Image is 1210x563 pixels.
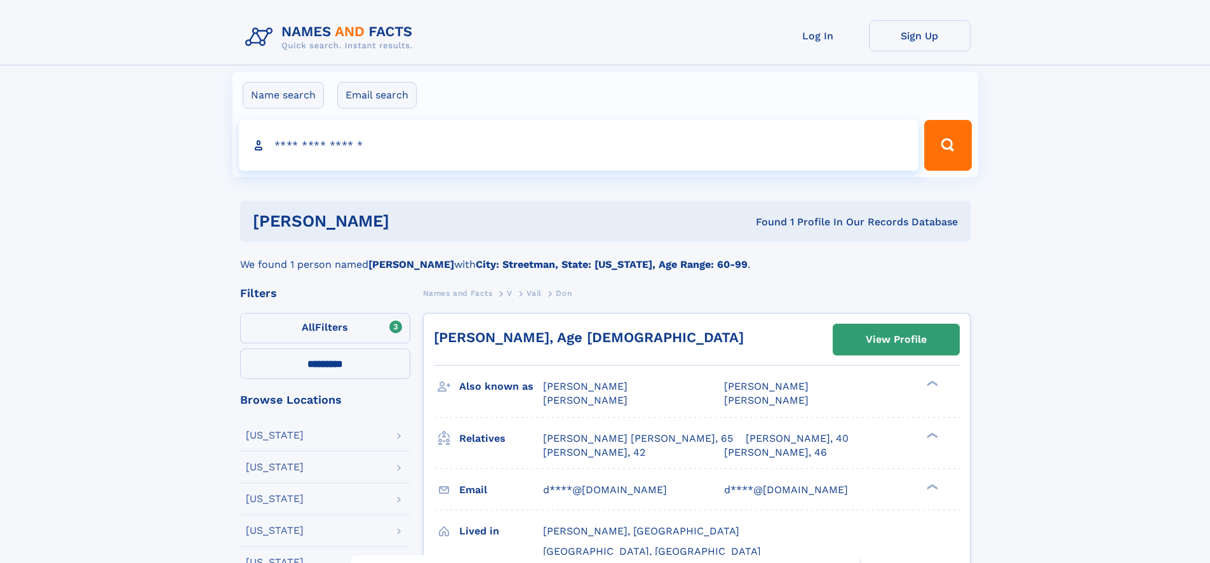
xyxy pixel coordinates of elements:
[246,462,304,472] div: [US_STATE]
[246,494,304,504] div: [US_STATE]
[543,432,733,446] a: [PERSON_NAME] [PERSON_NAME], 65
[924,482,939,491] div: ❯
[423,285,493,301] a: Names and Facts
[240,394,410,406] div: Browse Locations
[240,288,410,299] div: Filters
[556,289,572,298] span: Don
[543,394,628,406] span: [PERSON_NAME]
[924,380,939,388] div: ❯
[246,430,304,440] div: [US_STATE]
[459,520,543,542] h3: Lived in
[572,215,958,229] div: Found 1 Profile In Our Records Database
[724,446,827,460] a: [PERSON_NAME], 46
[459,376,543,397] h3: Also known as
[767,20,869,51] a: Log In
[459,428,543,449] h3: Relatives
[724,380,809,392] span: [PERSON_NAME]
[240,20,423,55] img: Logo Names and Facts
[746,432,849,446] a: [PERSON_NAME], 40
[866,325,927,354] div: View Profile
[543,525,739,537] span: [PERSON_NAME], [GEOGRAPHIC_DATA]
[507,289,513,298] span: V
[543,380,628,392] span: [PERSON_NAME]
[833,324,959,355] a: View Profile
[302,321,315,333] span: All
[459,479,543,501] h3: Email
[243,82,324,109] label: Name search
[240,242,971,272] div: We found 1 person named with .
[253,213,573,229] h1: [PERSON_NAME]
[368,258,454,270] b: [PERSON_NAME]
[527,289,541,298] span: Vail
[543,446,645,460] a: [PERSON_NAME], 42
[434,329,744,345] a: [PERSON_NAME], Age [DEMOGRAPHIC_DATA]
[724,394,809,406] span: [PERSON_NAME]
[507,285,513,301] a: V
[924,120,971,171] button: Search Button
[527,285,541,301] a: Vail
[869,20,971,51] a: Sign Up
[239,120,919,171] input: search input
[924,431,939,439] div: ❯
[543,545,761,557] span: [GEOGRAPHIC_DATA], [GEOGRAPHIC_DATA]
[476,258,748,270] b: City: Streetman, State: [US_STATE], Age Range: 60-99
[337,82,417,109] label: Email search
[246,526,304,536] div: [US_STATE]
[240,313,410,343] label: Filters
